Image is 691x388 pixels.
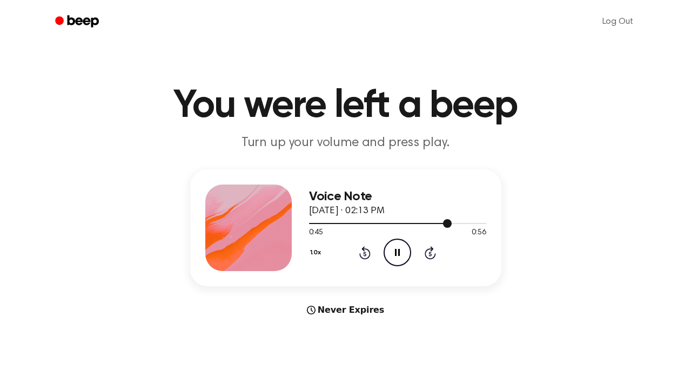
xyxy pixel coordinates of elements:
span: 0:56 [472,227,486,239]
button: 1.0x [309,244,325,262]
h3: Voice Note [309,189,486,204]
h1: You were left a beep [69,87,622,126]
a: Beep [48,11,109,32]
a: Log Out [592,9,644,35]
span: [DATE] · 02:13 PM [309,206,385,216]
p: Turn up your volume and press play. [138,134,553,152]
span: 0:45 [309,227,323,239]
div: Never Expires [190,304,501,317]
